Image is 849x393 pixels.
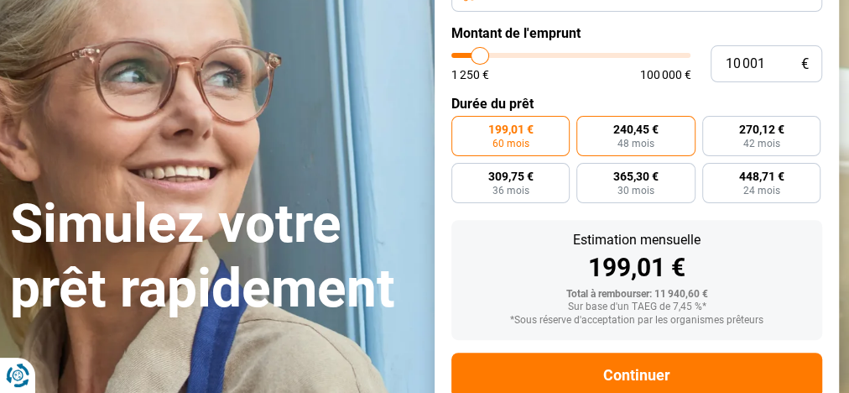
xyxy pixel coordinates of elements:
[465,233,809,247] div: Estimation mensuelle
[801,57,809,71] span: €
[451,25,822,41] label: Montant de l'emprunt
[738,123,784,135] span: 270,12 €
[617,186,654,196] span: 30 mois
[488,123,534,135] span: 199,01 €
[742,139,779,149] span: 42 mois
[451,96,822,112] label: Durée du prêt
[639,69,690,81] span: 100 000 €
[492,139,529,149] span: 60 mois
[465,255,809,280] div: 199,01 €
[10,192,414,322] h1: Simulez votre prêt rapidement
[488,170,534,182] span: 309,75 €
[465,315,809,327] div: *Sous réserve d'acceptation par les organismes prêteurs
[742,186,779,196] span: 24 mois
[617,139,654,149] span: 48 mois
[613,170,659,182] span: 365,30 €
[465,289,809,301] div: Total à rembourser: 11 940,60 €
[451,69,489,81] span: 1 250 €
[492,186,529,196] span: 36 mois
[465,301,809,313] div: Sur base d'un TAEG de 7,45 %*
[738,170,784,182] span: 448,71 €
[613,123,659,135] span: 240,45 €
